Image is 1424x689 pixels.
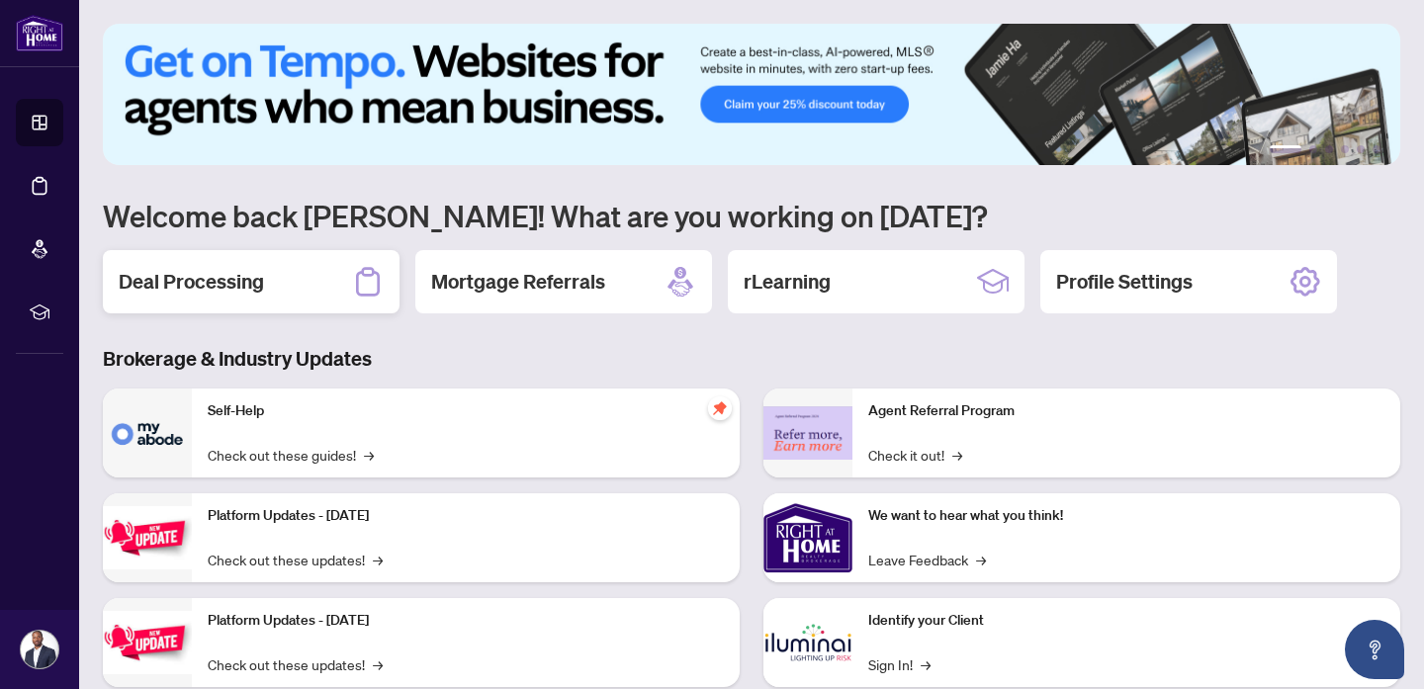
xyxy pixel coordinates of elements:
a: Check out these guides!→ [208,444,374,466]
img: Platform Updates - July 21, 2025 [103,506,192,568]
img: logo [16,15,63,51]
button: 2 [1309,145,1317,153]
p: Self-Help [208,400,724,422]
h1: Welcome back [PERSON_NAME]! What are you working on [DATE]? [103,197,1400,234]
img: Profile Icon [21,631,58,668]
p: Platform Updates - [DATE] [208,505,724,527]
span: → [373,549,383,570]
img: We want to hear what you think! [763,493,852,582]
span: pushpin [708,396,732,420]
p: Agent Referral Program [868,400,1384,422]
img: Slide 0 [103,24,1400,165]
a: Check it out!→ [868,444,962,466]
img: Self-Help [103,388,192,477]
span: → [976,549,986,570]
h3: Brokerage & Industry Updates [103,345,1400,373]
h2: Profile Settings [1056,268,1193,296]
p: Identify your Client [868,610,1384,632]
a: Sign In!→ [868,653,931,675]
span: → [921,653,931,675]
button: 5 [1357,145,1365,153]
p: Platform Updates - [DATE] [208,610,724,632]
h2: Deal Processing [119,268,264,296]
img: Agent Referral Program [763,406,852,461]
h2: rLearning [744,268,831,296]
button: 1 [1270,145,1301,153]
button: 4 [1341,145,1349,153]
a: Check out these updates!→ [208,653,383,675]
a: Leave Feedback→ [868,549,986,570]
button: Open asap [1345,620,1404,679]
button: 3 [1325,145,1333,153]
span: → [373,653,383,675]
p: We want to hear what you think! [868,505,1384,527]
span: → [364,444,374,466]
a: Check out these updates!→ [208,549,383,570]
img: Identify your Client [763,598,852,687]
span: → [952,444,962,466]
button: 6 [1373,145,1380,153]
h2: Mortgage Referrals [431,268,605,296]
img: Platform Updates - July 8, 2025 [103,611,192,673]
